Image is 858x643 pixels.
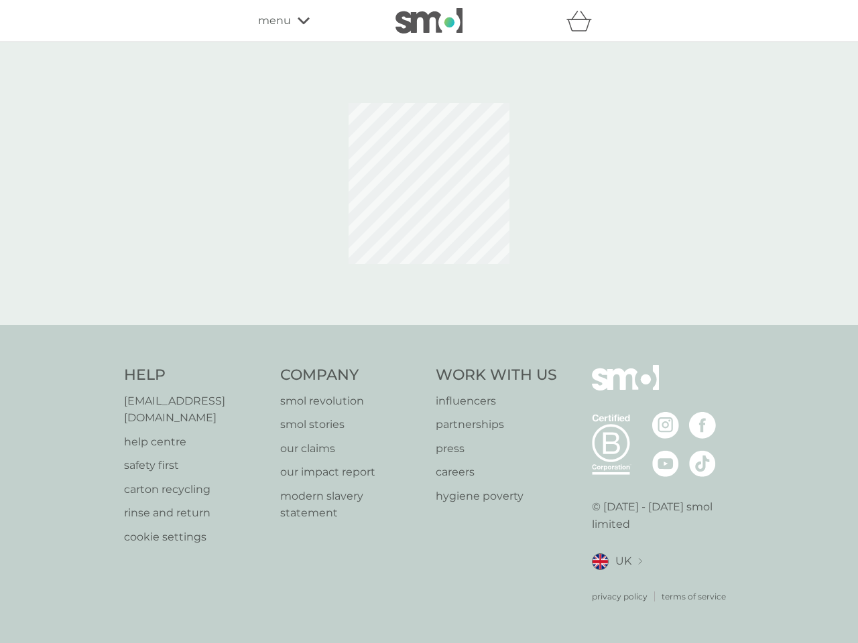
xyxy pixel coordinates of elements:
span: UK [615,553,631,570]
a: careers [436,463,557,481]
a: cookie settings [124,528,267,546]
h4: Work With Us [436,365,557,386]
img: visit the smol Tiktok page [689,450,716,477]
a: [EMAIL_ADDRESS][DOMAIN_NAME] [124,392,267,427]
img: select a new location [638,558,642,565]
h4: Company [280,365,423,386]
img: visit the smol Instagram page [652,412,679,439]
h4: Help [124,365,267,386]
a: safety first [124,457,267,474]
a: privacy policy [592,590,648,603]
a: hygiene poverty [436,488,557,505]
div: basket [566,7,600,34]
span: menu [258,12,291,29]
img: visit the smol Youtube page [652,450,679,477]
a: rinse and return [124,504,267,522]
a: terms of service [662,590,726,603]
a: influencers [436,392,557,410]
a: smol revolution [280,392,423,410]
img: smol [592,365,659,411]
p: © [DATE] - [DATE] smol limited [592,498,735,532]
img: visit the smol Facebook page [689,412,716,439]
a: press [436,440,557,457]
a: partnerships [436,416,557,433]
a: help centre [124,433,267,451]
a: our impact report [280,463,423,481]
a: our claims [280,440,423,457]
img: UK flag [592,553,609,570]
a: smol stories [280,416,423,433]
img: smol [395,8,463,33]
a: carton recycling [124,481,267,498]
a: modern slavery statement [280,488,423,522]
